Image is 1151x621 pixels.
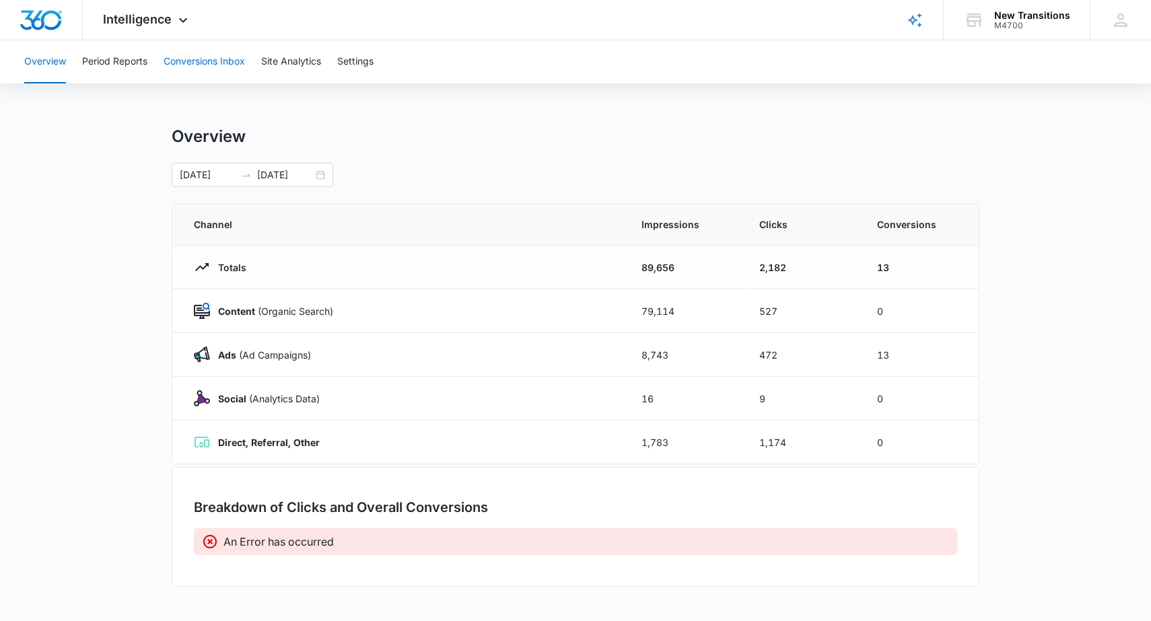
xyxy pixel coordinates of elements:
[210,304,333,318] p: (Organic Search)
[743,421,861,464] td: 1,174
[861,421,979,464] td: 0
[194,303,210,319] img: Content
[625,333,743,377] td: 8,743
[625,377,743,421] td: 16
[223,534,334,550] p: An Error has occurred
[861,289,979,333] td: 0
[172,126,246,147] h1: Overview
[194,497,488,517] h3: Breakdown of Clicks and Overall Conversions
[194,217,609,231] span: Channel
[743,377,861,421] td: 9
[994,10,1070,21] div: account name
[241,170,252,180] span: swap-right
[743,246,861,289] td: 2,182
[194,346,210,363] img: Ads
[210,392,320,406] p: (Analytics Data)
[210,260,246,275] p: Totals
[641,217,727,231] span: Impressions
[180,168,236,182] input: Start date
[164,40,245,83] button: Conversions Inbox
[743,333,861,377] td: 472
[210,348,311,362] p: (Ad Campaigns)
[241,170,252,180] span: to
[218,349,236,361] strong: Ads
[261,40,321,83] button: Site Analytics
[337,40,374,83] button: Settings
[994,21,1070,30] div: account id
[218,305,255,317] strong: Content
[877,217,957,231] span: Conversions
[861,246,979,289] td: 13
[625,289,743,333] td: 79,114
[743,289,861,333] td: 527
[218,393,246,404] strong: Social
[194,390,210,406] img: Social
[257,168,313,182] input: End date
[103,12,172,26] span: Intelligence
[625,421,743,464] td: 1,783
[861,377,979,421] td: 0
[759,217,845,231] span: Clicks
[218,437,320,448] strong: Direct, Referral, Other
[625,246,743,289] td: 89,656
[861,333,979,377] td: 13
[82,40,147,83] button: Period Reports
[24,40,66,83] button: Overview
